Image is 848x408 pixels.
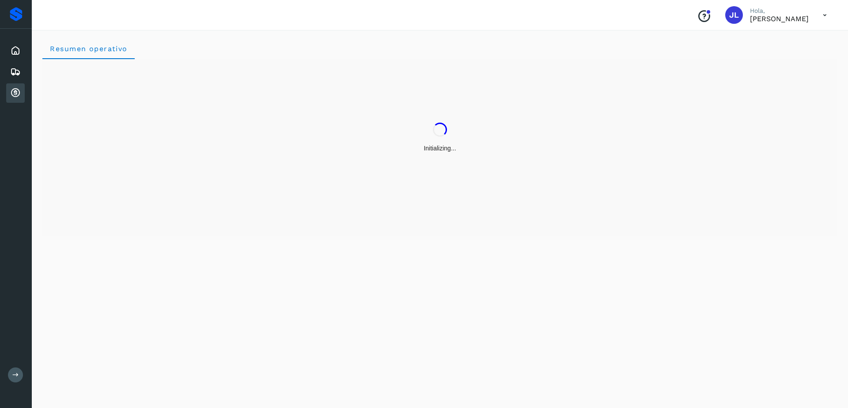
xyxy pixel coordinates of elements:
p: José Luis Salinas Maldonado [750,15,809,23]
span: Resumen operativo [49,45,128,53]
div: Embarques [6,62,25,82]
div: Cuentas por cobrar [6,83,25,103]
div: Inicio [6,41,25,60]
p: Hola, [750,7,809,15]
